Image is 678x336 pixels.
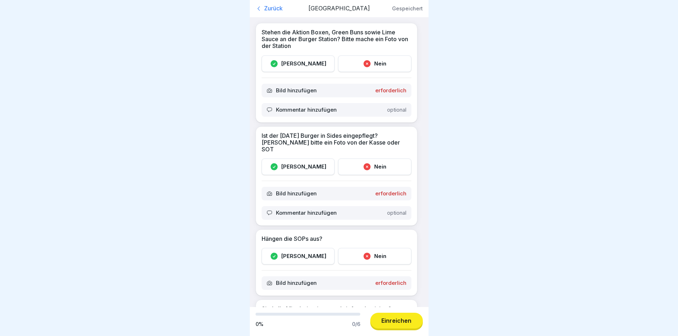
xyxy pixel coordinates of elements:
[370,313,423,328] button: Einreichen
[381,317,411,324] div: Einreichen
[375,87,406,94] p: erforderlich
[387,210,406,216] p: optional
[375,280,406,286] p: erforderlich
[276,280,317,286] p: Bild hinzufügen
[387,107,406,113] p: optional
[276,107,337,113] p: Kommentar hinzufügen
[262,235,411,242] p: Hängen die SOPs aus?
[262,55,335,72] div: [PERSON_NAME]
[262,29,411,50] p: Stehen die Aktion Boxen, Green Buns sowie Lime Sauce an der Burger Station? Bitte mache ein Foto ...
[276,210,337,216] p: Kommentar hinzufügen
[262,159,335,175] div: [PERSON_NAME]
[262,306,411,312] p: Sind alle Mitarbeiter:innen gebrieft und trainiert?
[352,321,360,327] div: 0 / 6
[375,190,406,197] p: erforderlich
[392,6,423,12] p: Gespeichert
[276,190,317,197] p: Bild hinzufügen
[256,5,305,12] div: Zurück
[338,55,411,72] div: Nein
[308,5,370,12] p: [GEOGRAPHIC_DATA]
[262,248,335,264] div: [PERSON_NAME]
[338,248,411,264] div: Nein
[256,321,263,327] div: 0 %
[276,87,317,94] p: Bild hinzufügen
[262,132,411,153] p: Ist der [DATE] Burger in Sides eingepflegt? [PERSON_NAME] bitte ein Foto von der Kasse oder SOT
[338,159,411,175] div: Nein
